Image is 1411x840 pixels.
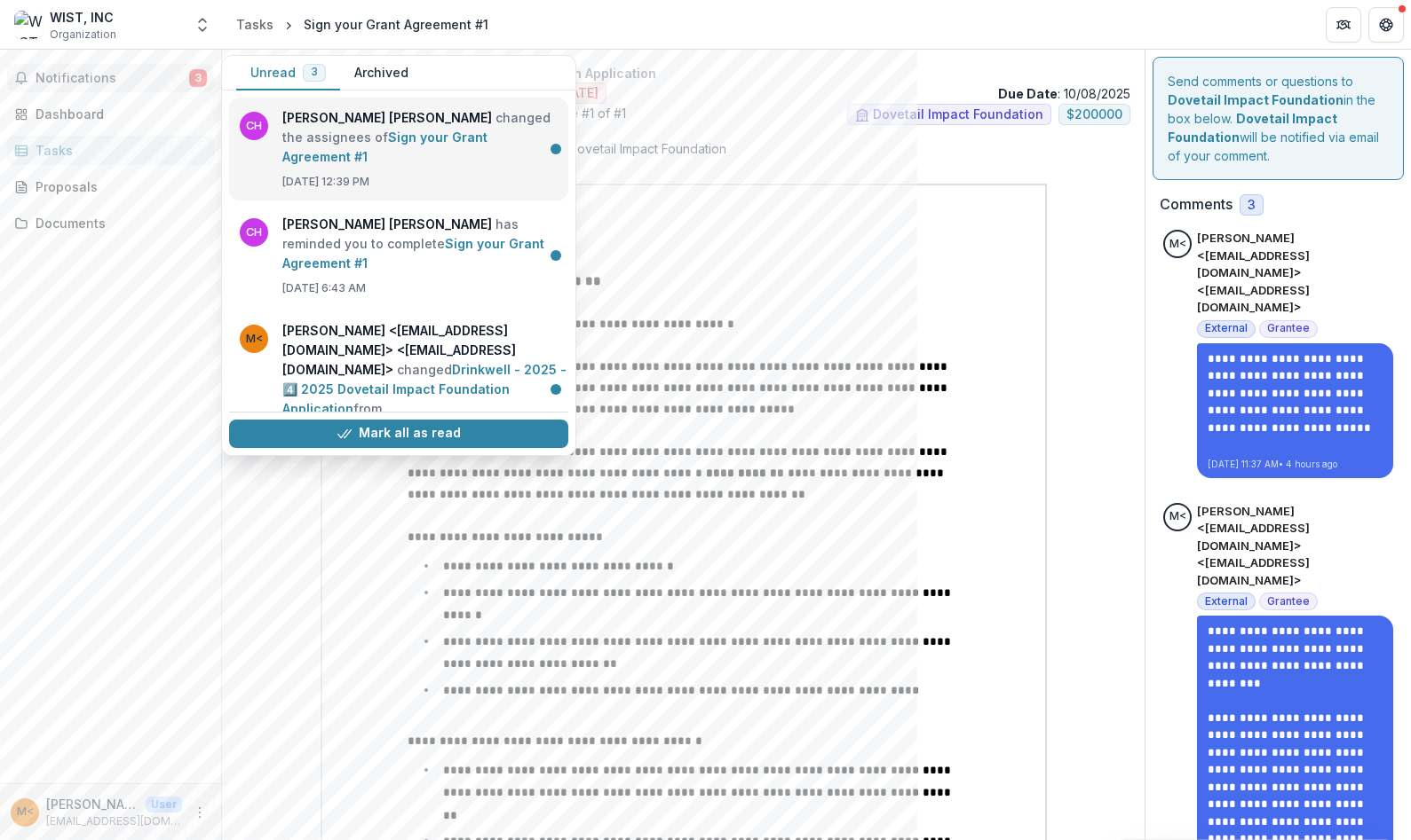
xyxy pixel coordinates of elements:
[46,813,182,829] p: [EMAIL_ADDRESS][DOMAIN_NAME]
[189,802,210,823] button: More
[304,15,488,34] div: Sign your Grant Agreement #1
[36,71,189,86] span: Notifications
[1168,92,1344,107] strong: Dovetail Impact Foundation
[1169,511,1186,522] div: Minhaj Chowdhury <minhaj@drinkwell.com> <minhaj@drinkwell.com>
[46,795,139,813] p: [PERSON_NAME] <[EMAIL_ADDRESS][DOMAIN_NAME]> <[EMAIL_ADDRESS][DOMAIN_NAME]>
[36,214,200,232] div: Documents
[17,806,34,818] div: Minhaj Chowdhury <minhaj@drinkwell.com> <minhaj@drinkwell.com>
[1326,7,1361,43] button: Partners
[1160,196,1233,213] h2: Comments
[1267,595,1310,608] span: Grantee
[282,215,558,273] p: has reminded you to complete
[282,108,558,167] p: changed the assignees of
[229,12,281,37] a: Tasks
[250,139,1116,158] p: : [PERSON_NAME] [PERSON_NAME] from Dovetail Impact Foundation
[282,321,575,436] p: changed from
[36,105,200,123] div: Dashboard
[190,7,215,43] button: Open entity switcher
[1205,322,1248,334] span: External
[1066,107,1122,122] span: $ 200000
[282,362,567,416] a: Drinkwell - 2025 - 4️⃣ 2025 Dovetail Impact Foundation Application
[7,136,214,165] a: Tasks
[7,172,214,201] a: Proposals
[1208,458,1383,471] p: [DATE] 11:37 AM • 4 hours ago
[236,15,273,34] div: Tasks
[236,56,340,90] button: Unread
[36,141,200,160] div: Tasks
[311,66,318,78] span: 3
[282,236,544,271] a: Sign your Grant Agreement #1
[1169,239,1186,250] div: Minhaj Chowdhury <minhaj@drinkwell.com> <minhaj@drinkwell.com>
[1267,322,1310,334] span: Grantee
[229,12,495,37] nav: breadcrumb
[1197,503,1393,590] p: [PERSON_NAME] <[EMAIL_ADDRESS][DOMAIN_NAME]> <[EMAIL_ADDRESS][DOMAIN_NAME]>
[229,420,568,448] button: Mark all as read
[340,56,423,90] button: Archived
[1205,595,1248,608] span: External
[1248,198,1256,213] span: 3
[1368,7,1404,43] button: Get Help
[36,177,200,196] div: Proposals
[7,64,214,92] button: Notifications3
[50,27,116,43] span: Organization
[14,11,43,39] img: WIST, INC
[146,797,182,813] p: User
[998,84,1130,103] p: : 10/08/2025
[998,86,1058,101] strong: Due Date
[50,8,116,27] div: WIST, INC
[282,130,488,164] a: Sign your Grant Agreement #1
[7,208,214,238] a: Documents
[873,107,1043,122] span: Dovetail Impact Foundation
[189,69,207,87] span: 3
[1197,230,1393,317] p: [PERSON_NAME] <[EMAIL_ADDRESS][DOMAIN_NAME]> <[EMAIL_ADDRESS][DOMAIN_NAME]>
[236,64,1130,82] p: Drinkwell - 2025 - 4️⃣ 2025 Dovetail Impact Foundation Application
[7,99,214,129] a: Dashboard
[1168,111,1337,145] strong: Dovetail Impact Foundation
[1153,57,1404,180] div: Send comments or questions to in the box below. will be notified via email of your comment.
